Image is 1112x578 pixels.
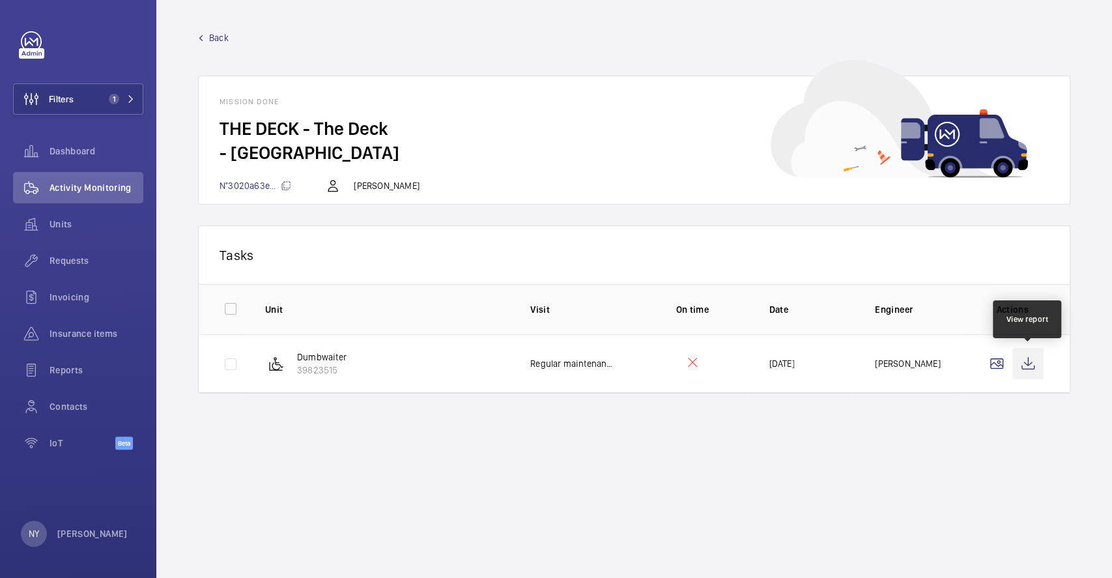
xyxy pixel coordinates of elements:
[268,356,284,371] img: platform_lift.svg
[220,117,1049,141] h2: THE DECK - The Deck
[1006,313,1048,325] div: View report
[875,357,940,370] p: [PERSON_NAME]
[636,303,748,316] p: On time
[50,437,115,450] span: IoT
[50,254,143,267] span: Requests
[297,351,347,364] p: Dumbwaiter
[530,357,616,370] p: Regular maintenance
[771,60,1028,178] img: car delivery
[57,527,128,540] p: [PERSON_NAME]
[115,437,133,450] span: Beta
[265,303,509,316] p: Unit
[50,400,143,413] span: Contacts
[875,303,960,316] p: Engineer
[220,247,1049,263] p: Tasks
[29,527,39,540] p: NY
[13,83,143,115] button: Filters1
[50,181,143,194] span: Activity Monitoring
[50,218,143,231] span: Units
[769,357,794,370] p: [DATE]
[297,364,347,377] p: 39823515
[50,291,143,304] span: Invoicing
[220,141,1049,165] h2: - [GEOGRAPHIC_DATA]
[109,94,119,104] span: 1
[220,181,291,191] span: N°3020a63e...
[530,303,616,316] p: Visit
[769,303,854,316] p: Date
[50,327,143,340] span: Insurance items
[50,364,143,377] span: Reports
[209,31,229,44] span: Back
[354,179,419,192] p: [PERSON_NAME]
[981,303,1044,316] p: Actions
[49,93,74,106] span: Filters
[50,145,143,158] span: Dashboard
[220,97,1049,106] h1: Mission done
